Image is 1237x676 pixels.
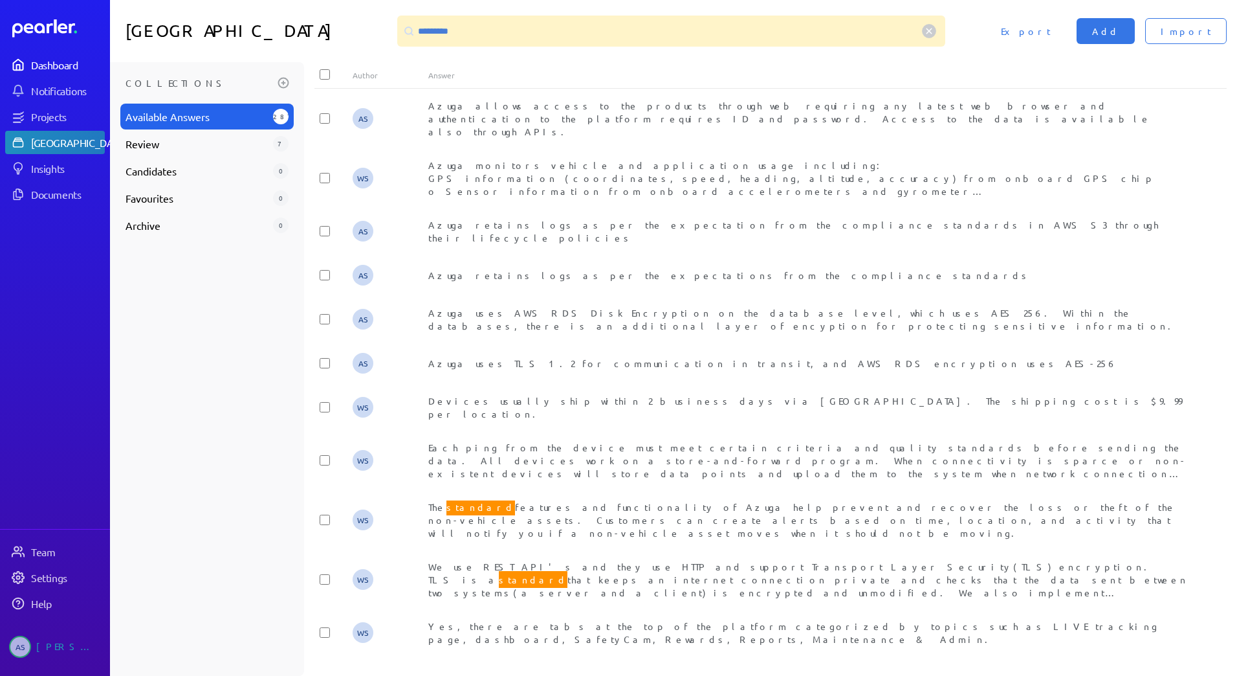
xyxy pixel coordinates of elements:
a: Dashboard [12,19,105,38]
a: Notifications [5,79,105,102]
h3: Collections [126,73,273,93]
span: Add [1092,25,1119,38]
span: Azuga retains logs as per the expectation from the compliance standards in AWS S3 through their l... [428,219,1159,243]
span: Azuga retains logs as per the expectations from the compliance standards [428,269,1031,281]
div: 0 [273,163,289,179]
span: Archive [126,218,268,233]
span: Azuga allows access to the products through web requiring any latest web browser and authenticati... [428,100,1151,137]
button: Import [1145,18,1227,44]
span: Audrie Stefanini [9,636,31,658]
span: Export [1001,25,1051,38]
span: Wesley Simpson [353,622,373,643]
a: Help [5,592,105,615]
span: Audrie Stefanini [353,221,373,242]
span: Audrie Stefanini [353,309,373,330]
a: Settings [5,566,105,589]
a: Documents [5,183,105,206]
div: 0 [273,190,289,206]
span: Wesley Simpson [353,450,373,471]
span: Azuga uses AWS RDS Disk Encryption on the database level, which uses AES 256. Within the database... [428,307,1179,332]
a: AS[PERSON_NAME] [5,631,105,663]
div: Answer [428,70,1188,80]
span: Import [1161,25,1211,38]
div: Documents [31,188,104,201]
div: Dashboard [31,58,104,71]
span: Yes, there are tabs at the top of the platform categorized by topics such as LIVE tracking page, ... [428,620,1158,645]
span: Candidates [126,163,268,179]
span: Wesley Simpson [353,569,373,590]
span: Azuga monitors vehicle and application usage including: GPS information (coordinates, speed, head... [428,159,1188,433]
span: standard [446,499,515,515]
a: [GEOGRAPHIC_DATA] [5,131,105,154]
span: Wesley Simpson [353,510,373,530]
span: Wesley Simpson [353,168,373,188]
span: The features and functionality of Azuga help prevent and recover the loss or theft of the non-veh... [428,499,1176,539]
div: Settings [31,571,104,584]
button: Export [985,18,1066,44]
h1: [GEOGRAPHIC_DATA] [126,16,392,47]
span: Available Answers [126,109,268,124]
span: Azuga uses TLS 1.2 for communication in transit, and AWS RDS encryption uses AES-256 [428,357,1117,369]
div: Insights [31,162,104,175]
span: Audrie Stefanini [353,353,373,374]
span: Favourites [126,190,268,206]
span: standard [499,571,567,588]
div: 287 [273,109,289,124]
span: Review [126,136,268,152]
div: Author [353,70,428,80]
a: Dashboard [5,53,105,76]
div: 7 [273,136,289,152]
span: We use REST API's and they use HTTP and support Transport Layer Security(TLS) encryption. TLS is ... [428,561,1188,624]
div: Projects [31,110,104,123]
div: Help [31,597,104,610]
a: Team [5,540,105,563]
span: Wesley Simpson [353,397,373,418]
div: Team [31,545,104,558]
div: Notifications [31,84,104,97]
a: Insights [5,157,105,180]
span: Audrie Stefanini [353,265,373,286]
div: 0 [273,218,289,233]
span: Each ping from the device must meet certain criteria and quality standards before sending the dat... [428,442,1187,518]
span: Audrie Stefanini [353,108,373,129]
div: [PERSON_NAME] [36,636,101,658]
button: Add [1077,18,1135,44]
a: Projects [5,105,105,128]
span: Devices usually ship within 2 business days via [GEOGRAPHIC_DATA]. The shipping cost is $9.99 per... [428,395,1182,420]
div: [GEOGRAPHIC_DATA] [31,136,127,149]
